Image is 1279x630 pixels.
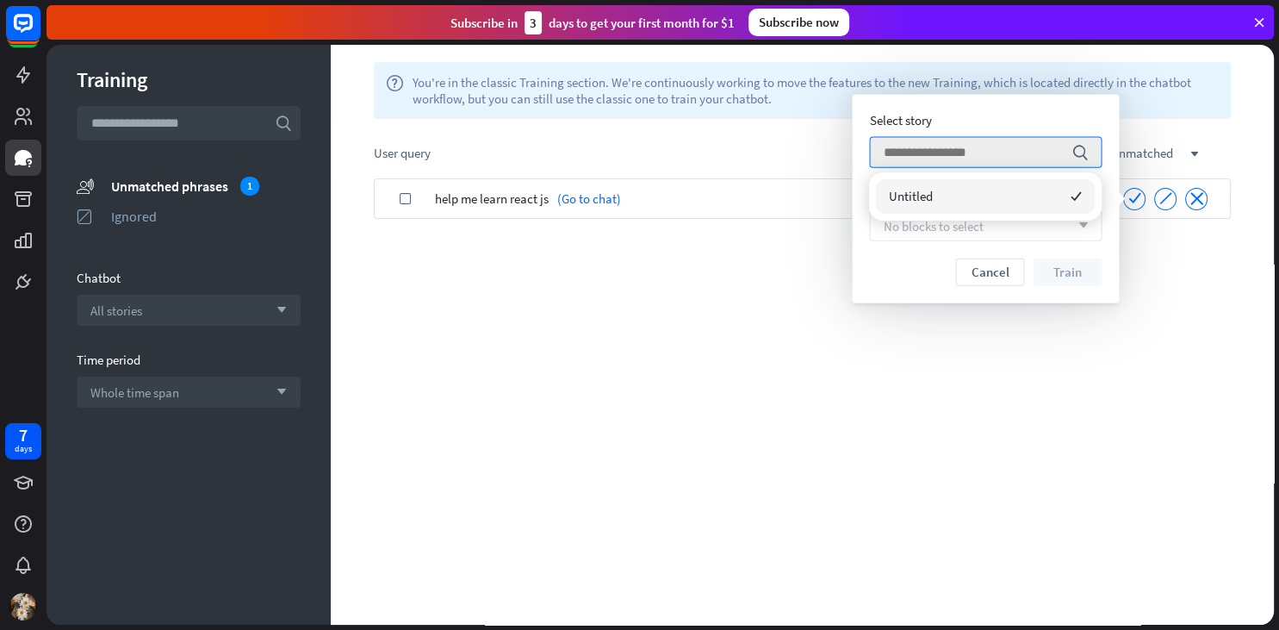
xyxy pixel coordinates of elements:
[1069,221,1088,231] i: arrow_down
[111,208,301,225] div: Ignored
[525,11,542,34] div: 3
[14,7,65,59] button: Open LiveChat chat widget
[77,66,301,93] div: Training
[413,74,1219,107] span: You're in the classic Training section. We're continuously working to move the features to the ne...
[386,74,404,107] i: help
[111,177,301,196] div: Unmatched phrases
[15,443,32,455] div: days
[883,217,983,234] span: No blocks to select
[1159,192,1172,205] i: ignore
[549,178,621,219] a: (Go to chat)
[275,115,292,132] i: search
[435,178,549,219] span: help me learn react js
[268,387,287,397] i: arrow_down
[19,427,28,443] div: 7
[5,423,41,459] a: 7 days
[1033,259,1102,286] button: Train
[90,303,142,319] span: All stories
[77,177,94,195] i: unmatched_phrases
[268,305,287,315] i: arrow_down
[889,188,933,204] span: Untitled
[1190,192,1203,205] i: close
[240,177,259,196] div: 1
[77,270,301,286] div: Chatbot
[869,112,1102,128] div: Select story
[1110,145,1231,161] div: unmatched
[77,208,94,225] i: ignored
[1128,191,1141,204] i: check
[1071,144,1088,161] i: search
[90,384,179,401] span: Whole time span
[1190,150,1199,159] i: down
[955,259,1024,286] button: Cancel
[869,185,1102,202] div: Select block
[374,145,990,161] div: User query
[1071,190,1082,202] i: checked
[748,9,849,36] div: Subscribe now
[450,11,735,34] div: Subscribe in days to get your first month for $1
[77,352,301,368] div: Time period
